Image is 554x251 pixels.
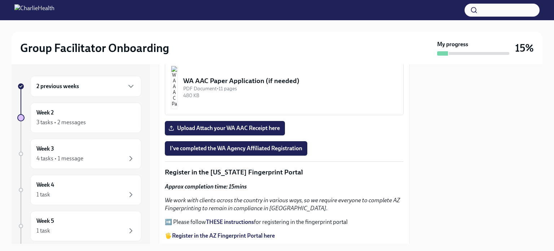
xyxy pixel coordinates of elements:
[36,181,54,189] h6: Week 4
[17,211,141,241] a: Week 51 task
[20,41,169,55] h2: Group Facilitator Onboarding
[36,227,50,235] div: 1 task
[165,60,404,115] button: WA AAC Paper Application (if needed)PDF Document•11 pages480 KB
[36,118,86,126] div: 3 tasks • 2 messages
[165,168,404,177] p: Register in the [US_STATE] Fingerprint Portal
[171,66,177,109] img: WA AAC Paper Application (if needed)
[165,121,285,135] label: Upload Attach your WA AAC Receipt here
[165,232,404,240] p: 🖐️
[165,197,400,212] em: We work with clients across the country in various ways, so we require everyone to complete AZ Fi...
[170,125,280,132] span: Upload Attach your WA AAC Receipt here
[30,76,141,97] div: 2 previous weeks
[172,232,275,239] a: Register in the AZ Fingerprint Portal here
[17,175,141,205] a: Week 41 task
[17,103,141,133] a: Week 23 tasks • 2 messages
[36,145,54,153] h6: Week 3
[36,217,54,225] h6: Week 5
[206,218,254,225] a: THESE instructions
[165,141,307,156] button: I've completed the WA Agency Affiliated Registration
[36,109,54,117] h6: Week 2
[183,76,397,86] div: WA AAC Paper Application (if needed)
[36,155,83,163] div: 4 tasks • 1 message
[165,183,247,190] strong: Approx completion time: 15mins
[14,4,54,16] img: CharlieHealth
[17,139,141,169] a: Week 34 tasks • 1 message
[170,145,302,152] span: I've completed the WA Agency Affiliated Registration
[165,218,404,226] p: ➡️ Please follow for registering in the fingerprint portal
[515,42,534,55] h3: 15%
[36,82,79,90] h6: 2 previous weeks
[183,85,397,92] div: PDF Document • 11 pages
[183,92,397,99] div: 480 KB
[437,40,468,48] strong: My progress
[36,191,50,199] div: 1 task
